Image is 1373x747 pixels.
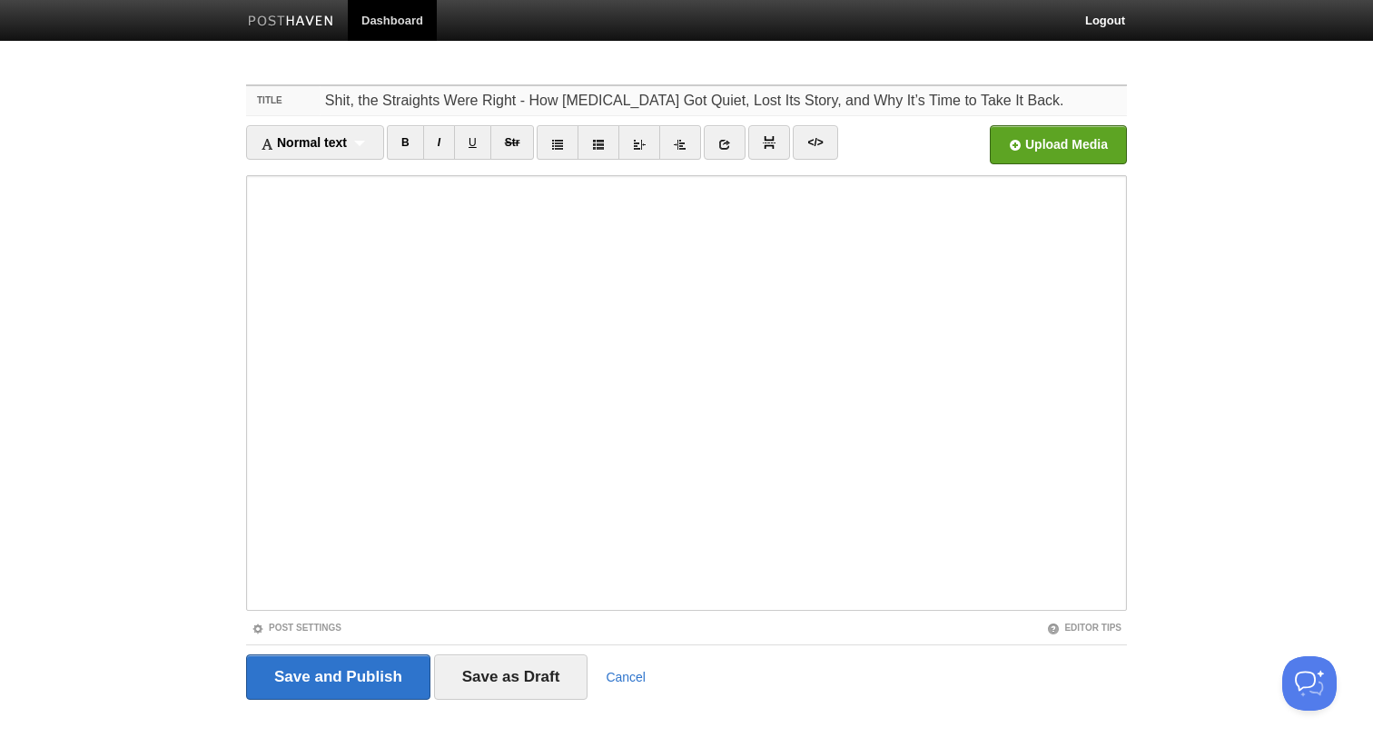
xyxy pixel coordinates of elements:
label: Title [246,86,320,115]
input: Save and Publish [246,654,430,700]
a: Str [490,125,535,160]
img: Posthaven-bar [248,15,334,29]
a: U [454,125,491,160]
a: Post Settings [252,623,341,633]
a: Cancel [606,670,646,684]
a: I [423,125,455,160]
span: Normal text [261,135,347,150]
a: Editor Tips [1047,623,1121,633]
a: </> [793,125,837,160]
img: pagebreak-icon.png [763,136,775,149]
del: Str [505,136,520,149]
iframe: Help Scout Beacon - Open [1282,656,1337,711]
input: Save as Draft [434,654,588,700]
a: B [387,125,424,160]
